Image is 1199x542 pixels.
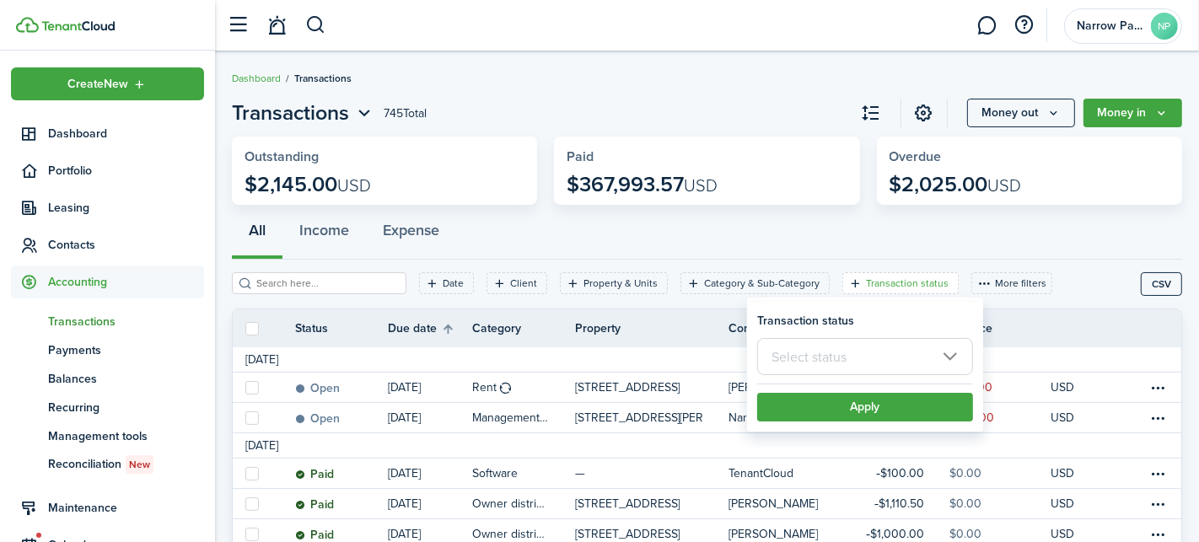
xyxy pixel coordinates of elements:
button: Open menu [967,99,1075,127]
span: New [129,457,150,472]
th: Property [575,319,729,337]
a: USD [1051,373,1097,402]
header-page-total: 745 Total [384,105,427,122]
a: $0.00 [949,489,1051,518]
filter-tag-label: Property & Units [583,276,658,291]
span: USD [684,173,718,198]
button: Apply [757,393,973,421]
table-info-title: Management fees [472,409,550,427]
table-info-title: Rent [472,378,497,396]
a: [PERSON_NAME] [729,373,848,402]
p: $367,993.57 [567,173,718,196]
p: [DATE] [388,378,421,396]
a: Recurring [11,393,204,421]
input: Select status [757,338,973,375]
a: Software [472,459,575,488]
a: USD [1051,489,1097,518]
a: Narrow Path Real Estate Solutions [729,403,848,432]
button: Money in [1083,99,1182,127]
span: USD [988,173,1022,198]
span: Transactions [232,98,349,128]
span: Transactions [48,313,204,330]
p: USD [1051,378,1074,396]
a: [STREET_ADDRESS] [575,373,729,402]
p: — [575,464,585,482]
a: [STREET_ADDRESS] [575,489,729,518]
p: USD [1051,464,1074,482]
a: Rent [472,373,575,402]
filter-tag: Open filter [419,272,474,294]
a: Paid [295,459,388,488]
p: [STREET_ADDRESS] [575,495,680,512]
button: Open menu [1083,99,1182,127]
a: TenantCloud [729,459,848,488]
span: Payments [48,341,204,359]
button: Transactions [232,98,375,128]
a: Balances [11,364,204,393]
a: $285.00 [949,403,1051,432]
table-info-title: Software [472,464,518,482]
table-profile-info-text: [PERSON_NAME] [729,381,818,394]
th: Status [295,319,388,337]
button: Open menu [232,98,375,128]
filter-tag-label: Date [443,276,464,291]
span: Accounting [48,273,204,291]
widget-stats-title: Outstanding [245,149,524,164]
table-amount-title: $100.00 [876,464,924,482]
table-info-title: Owner distribution [472,495,550,512]
p: USD [1051,495,1074,512]
button: Open menu [11,67,204,100]
button: More filters [971,272,1052,294]
span: Management tools [48,427,204,445]
p: [STREET_ADDRESS][PERSON_NAME] [575,409,703,427]
p: $2,025.00 [890,173,1022,196]
th: Balance [949,319,1051,337]
p: [DATE] [388,495,421,512]
a: Payments [11,335,204,364]
span: Leasing [48,199,204,217]
widget-stats-title: Overdue [890,149,1169,164]
td: [DATE] [233,351,291,368]
a: [DATE] [388,459,472,488]
span: Narrow Path Real Estate Solutions [1077,20,1144,32]
a: $120.00 [949,373,1051,402]
filter-tag: Open filter [680,272,830,294]
span: Create New [68,78,129,90]
a: $100.00 [848,459,949,488]
a: Transactions [11,307,204,335]
button: Open sidebar [223,9,255,41]
img: TenantCloud [41,21,115,31]
a: [DATE] [388,373,472,402]
a: Management tools [11,421,204,450]
status: Open [295,412,340,426]
table-profile-info-text: [PERSON_NAME] [729,528,818,541]
filter-tag-label: Category & Sub-Category [704,276,820,291]
table-profile-info-text: TenantCloud [729,467,793,480]
status: Open [295,382,340,395]
span: Dashboard [48,125,204,142]
a: Management fees [472,403,575,432]
table-amount-description: $0.00 [949,495,981,512]
button: Income [282,209,366,260]
span: Balances [48,370,204,388]
a: $0.00 [949,459,1051,488]
img: TenantCloud [16,17,39,33]
a: ReconciliationNew [11,450,204,479]
a: — [575,459,729,488]
p: [DATE] [388,409,421,427]
avatar-text: NP [1151,13,1178,40]
span: Transactions [294,71,352,86]
p: [DATE] [388,464,421,482]
filter-tag-label: Client [510,276,537,291]
p: [STREET_ADDRESS] [575,378,680,396]
h3: Transaction status [757,312,854,330]
status: Paid [295,529,334,542]
button: Money out [967,99,1075,127]
a: Dashboard [11,117,204,150]
span: USD [337,173,371,198]
p: $2,145.00 [245,173,371,196]
span: Recurring [48,399,204,416]
a: Open [295,403,388,432]
a: Dashboard [232,71,281,86]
